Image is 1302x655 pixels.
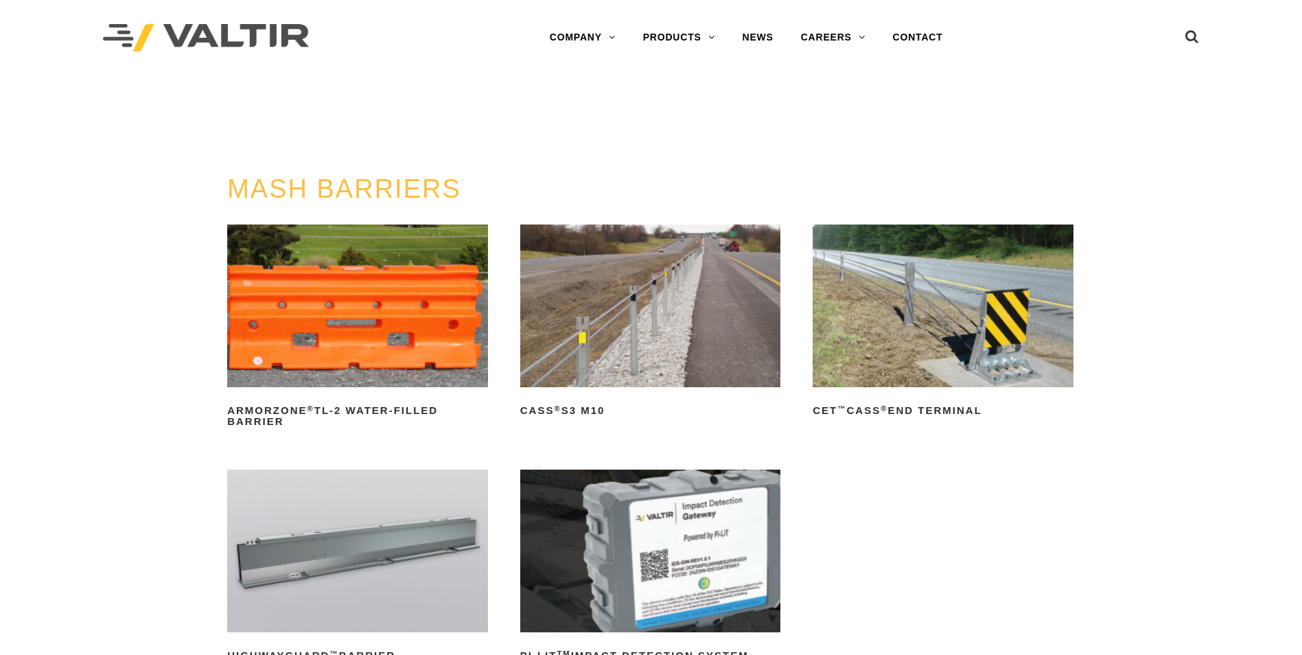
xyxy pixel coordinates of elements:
h2: ArmorZone TL-2 Water-Filled Barrier [227,400,488,433]
a: CASS®S3 M10 [520,225,781,422]
sup: ® [554,404,561,413]
a: PRODUCTS [629,24,729,51]
a: NEWS [729,24,787,51]
a: CET™CASS®End Terminal [813,225,1073,422]
sup: ® [307,404,314,413]
sup: ® [881,404,887,413]
a: MASH BARRIERS [227,174,461,203]
a: CAREERS [787,24,879,51]
sup: ™ [837,404,846,413]
img: Valtir [103,24,309,52]
a: COMPANY [536,24,629,51]
a: ArmorZone®TL-2 Water-Filled Barrier [227,225,488,433]
a: CONTACT [879,24,957,51]
h2: CASS S3 M10 [520,400,781,422]
h2: CET CASS End Terminal [813,400,1073,422]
